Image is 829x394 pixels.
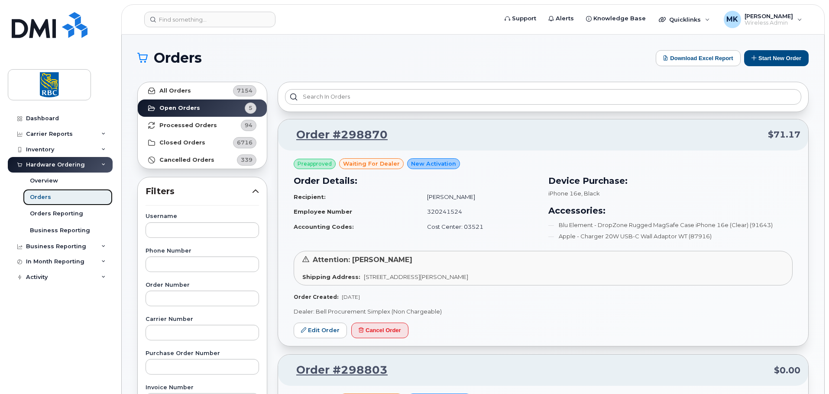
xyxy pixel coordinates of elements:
[249,104,253,112] span: 5
[237,138,253,147] span: 6716
[294,193,326,200] strong: Recipient:
[313,256,412,264] span: Attention: [PERSON_NAME]
[159,87,191,94] strong: All Orders
[294,223,354,230] strong: Accounting Codes:
[351,323,408,339] button: Cancel Order
[138,151,267,169] a: Cancelled Orders339
[411,160,456,168] span: New Activation
[159,105,200,112] strong: Open Orders
[294,208,352,215] strong: Employee Number
[138,82,267,99] a: All Orders7154
[146,351,259,356] label: Purchase Order Number
[342,294,360,300] span: [DATE]
[146,282,259,288] label: Order Number
[768,128,800,141] span: $71.17
[285,89,801,105] input: Search in orders
[419,189,538,205] td: [PERSON_NAME]
[419,204,538,219] td: 320241524
[245,121,253,129] span: 94
[241,156,253,164] span: 339
[294,323,347,339] a: Edit Order
[138,99,267,117] a: Open Orders5
[548,204,793,217] h3: Accessories:
[146,385,259,391] label: Invoice Number
[146,214,259,219] label: Username
[159,157,214,163] strong: Cancelled Orders
[138,134,267,151] a: Closed Orders6716
[656,50,741,66] button: Download Excel Report
[302,273,360,280] strong: Shipping Address:
[146,248,259,254] label: Phone Number
[548,174,793,187] h3: Device Purchase:
[294,294,338,300] strong: Order Created:
[154,51,202,64] span: Orders
[744,50,809,66] button: Start New Order
[364,273,468,280] span: [STREET_ADDRESS][PERSON_NAME]
[138,117,267,134] a: Processed Orders94
[146,317,259,322] label: Carrier Number
[298,160,332,168] span: Preapproved
[548,190,581,197] span: iPhone 16e
[294,308,793,316] p: Dealer: Bell Procurement Simplex (Non Chargeable)
[343,160,400,168] span: waiting for dealer
[286,127,388,143] a: Order #298870
[237,86,253,95] span: 7154
[581,190,600,197] span: , Black
[548,232,793,240] li: Apple - Charger 20W USB-C Wall Adaptor WT (87916)
[774,364,800,377] span: $0.00
[548,221,793,229] li: Blu Element - DropZone Rugged MagSafe Case iPhone 16e (Clear) (91643)
[159,122,217,129] strong: Processed Orders
[294,174,538,187] h3: Order Details:
[159,139,205,146] strong: Closed Orders
[286,362,388,378] a: Order #298803
[419,219,538,234] td: Cost Center: 03521
[146,185,252,198] span: Filters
